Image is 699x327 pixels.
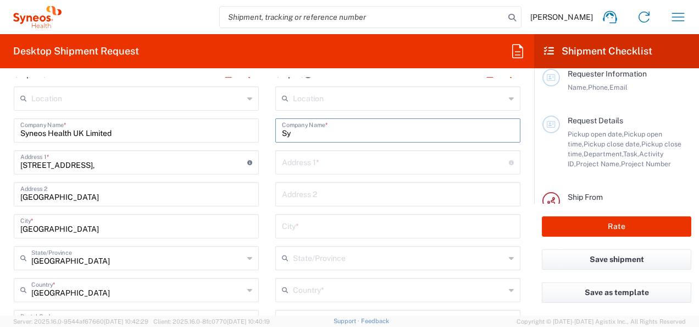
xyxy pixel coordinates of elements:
span: Department, [584,150,623,158]
span: Task, [623,150,639,158]
span: Client: 2025.16.0-8fc0770 [153,318,270,325]
input: Shipment, tracking or reference number [220,7,504,28]
h2: Desktop Shipment Request [13,45,139,58]
button: Save shipment [542,249,691,270]
span: Ship From [568,193,603,201]
span: Name, [568,83,588,91]
a: Feedback [361,318,389,324]
span: Requester Information [568,69,647,78]
span: [DATE] 10:42:29 [104,318,148,325]
button: Save as template [542,282,691,303]
span: Email [609,83,628,91]
span: Pickup open date, [568,130,624,138]
a: Support [334,318,361,324]
span: Copyright © [DATE]-[DATE] Agistix Inc., All Rights Reserved [517,317,686,326]
span: Project Number [621,160,671,168]
span: Pickup close date, [584,140,641,148]
span: Phone, [588,83,609,91]
span: [PERSON_NAME] [530,12,593,22]
span: [DATE] 10:40:19 [227,318,270,325]
span: Request Details [568,116,623,125]
span: Project Name, [576,160,621,168]
span: Server: 2025.16.0-9544af67660 [13,318,148,325]
button: Rate [542,216,691,237]
h2: Shipment Checklist [544,45,652,58]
